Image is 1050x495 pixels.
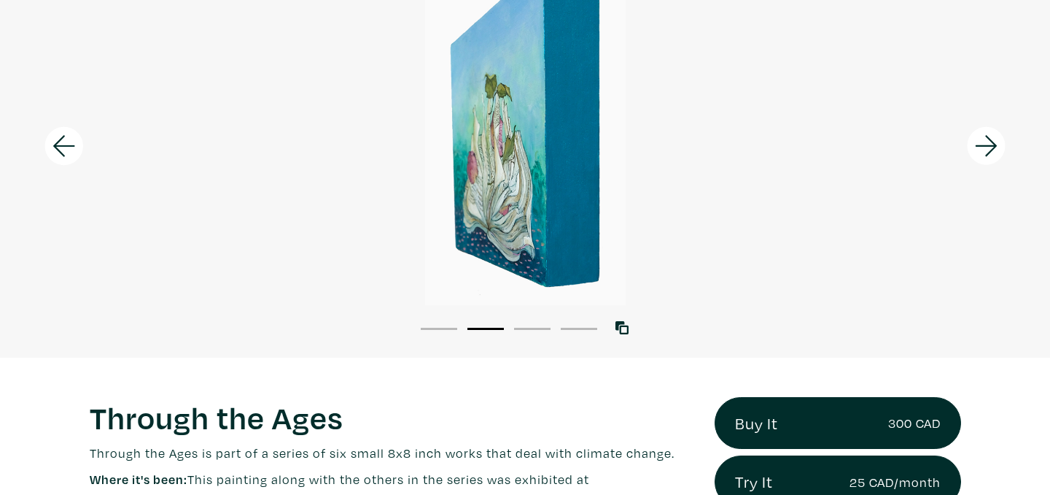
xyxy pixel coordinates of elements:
[514,328,551,330] button: 3 of 4
[90,397,693,437] h1: Through the Ages
[467,328,504,330] button: 2 of 4
[90,443,693,463] p: Through the Ages is part of a series of six small 8x8 inch works that deal with climate change.
[90,471,187,488] span: Where it's been:
[715,397,961,450] a: Buy It300 CAD
[888,413,941,433] small: 300 CAD
[561,328,597,330] button: 4 of 4
[849,472,941,492] small: 25 CAD/month
[421,328,457,330] button: 1 of 4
